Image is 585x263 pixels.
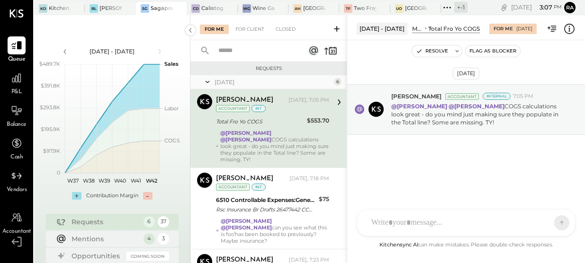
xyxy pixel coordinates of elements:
text: W37 [67,177,78,184]
text: $195.9K [41,126,60,132]
text: Sales [164,61,179,67]
text: W41 [131,177,141,184]
div: WG [243,4,251,13]
div: [PERSON_NAME] Latte [99,5,121,12]
div: [GEOGRAPHIC_DATA] [303,5,325,12]
div: Rsc Insurance Br Drafts 26477442 CCD ID: 9175731033 [216,205,316,214]
div: $553.70 [307,116,329,125]
span: Accountant [2,228,31,236]
span: [PERSON_NAME] [391,92,441,100]
strong: @[PERSON_NAME] [220,130,271,136]
button: Ra [564,2,576,13]
text: $489.7K [39,61,60,67]
div: 6510 Controllable Expenses:General & Administrative Expenses:Consulting [216,195,316,205]
div: [PERSON_NAME] [216,96,273,105]
div: + -1 [454,2,468,13]
div: 3 [158,233,169,245]
div: SG [141,4,149,13]
div: TF [344,4,352,13]
text: W40 [114,177,126,184]
div: Requests [72,217,139,227]
div: [DATE] [215,78,332,86]
text: COGS [164,137,180,144]
strong: @[PERSON_NAME] [221,218,272,224]
div: KD [39,4,47,13]
strong: @[PERSON_NAME] [391,103,447,110]
div: Total Fro Yo COGS [428,25,480,33]
div: + [72,192,81,200]
div: Accountant [216,184,250,191]
text: Labor [164,105,179,112]
strong: @[PERSON_NAME] [220,136,271,143]
a: Accountant [0,209,33,236]
div: [DATE] - [DATE] [72,47,153,55]
span: Queue [8,55,26,64]
div: int [252,184,266,191]
div: can you see what this is for/has been booked to previously? Maybe insurance? [221,218,329,244]
div: Coming Soon [126,252,169,261]
div: Internal [483,93,511,100]
div: copy link [499,2,509,12]
div: [DATE] [511,3,562,12]
div: Mentions [72,234,139,244]
div: 4 [144,233,155,245]
button: Flag as Blocker [466,45,520,57]
span: 3 : 07 [533,3,552,12]
div: $75 [319,194,329,204]
span: Balance [7,121,27,129]
div: Requests [195,65,342,72]
text: $293.8K [40,104,60,111]
div: For Me [200,25,229,34]
text: W42 [146,177,157,184]
div: BL [90,4,98,13]
div: 6 [334,78,342,86]
span: P&L [11,88,22,96]
span: 7:05 PM [513,93,533,100]
div: Contribution Margin [86,192,138,200]
div: COGS calculations look great - do you mind just making sure they populate in the Total line? Some... [220,130,329,163]
div: [DATE], 7:18 PM [289,175,329,183]
div: CD [191,4,200,13]
div: [DATE] - [DATE] [357,23,407,35]
div: Two Frays Brewery [354,5,376,12]
div: Closed [271,25,300,34]
div: [GEOGRAPHIC_DATA] [405,5,427,12]
span: Vendors [7,186,27,194]
a: Cash [0,134,33,162]
div: Accountant [445,93,479,100]
div: - [143,192,153,200]
div: Wine Gallery Laguna [252,5,274,12]
div: [DATE] [453,68,479,79]
text: $391.8K [41,82,60,89]
text: $97.9K [43,148,60,154]
div: int [252,105,266,112]
div: AH [293,4,302,13]
a: Balance [0,102,33,129]
p: COGS calculations look great - do you mind just making sure they populate in the Total line? Some... [391,102,568,126]
div: [PERSON_NAME] [216,174,273,184]
div: For Me [494,26,513,32]
div: [DATE] [516,26,532,32]
span: pm [554,4,562,10]
div: Uo [395,4,404,13]
a: P&L [0,69,33,96]
strong: @[PERSON_NAME] [449,103,504,110]
div: [DATE], 7:05 PM [288,96,329,104]
div: 6 [144,216,155,228]
strong: @[PERSON_NAME] [221,224,272,231]
div: Calistoga Depot [201,5,223,12]
text: 0 [57,169,60,176]
span: Cash [10,153,23,162]
div: Opportunities [72,251,122,261]
a: Queue [0,36,33,64]
a: Vendors [0,167,33,194]
div: Monthly P&L Comparison [412,25,423,33]
div: For Client [231,25,269,34]
div: Kitchen Door in [GEOGRAPHIC_DATA] [49,5,71,12]
text: W39 [98,177,110,184]
div: Total Fro Yo COGS [216,117,304,126]
text: W38 [82,177,94,184]
div: Sagaponack General Store [151,5,172,12]
button: Resolve [412,45,452,57]
div: Accountant [216,105,250,112]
